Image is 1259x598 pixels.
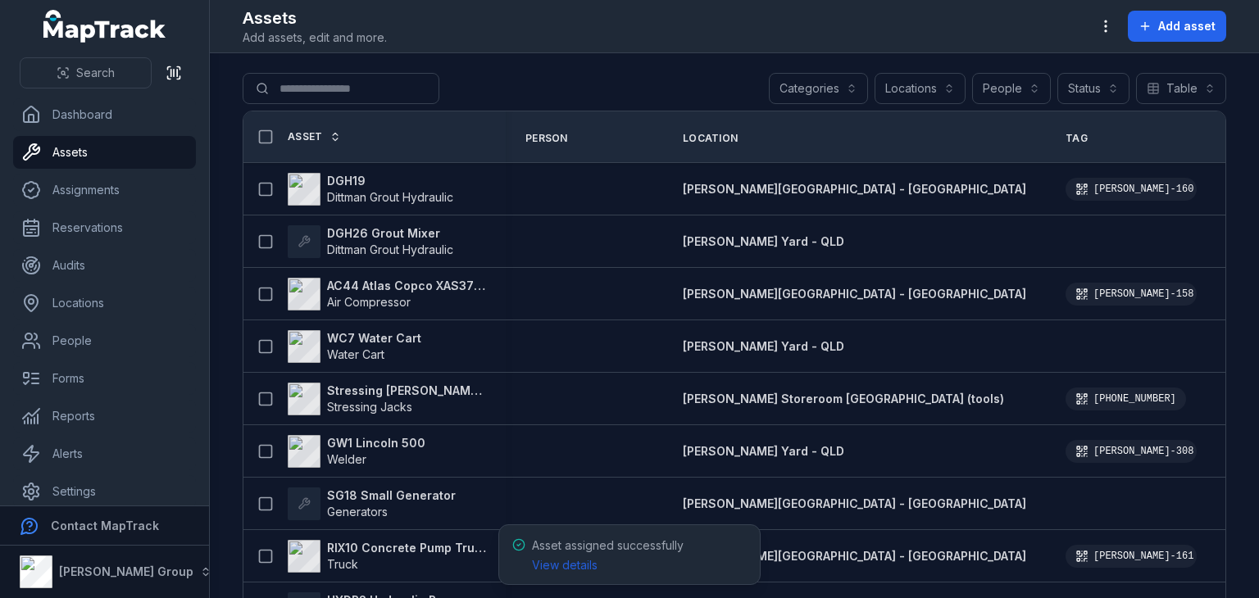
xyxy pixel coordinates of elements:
span: [PERSON_NAME] Storeroom [GEOGRAPHIC_DATA] (tools) [683,392,1004,405]
a: [PERSON_NAME][GEOGRAPHIC_DATA] - [GEOGRAPHIC_DATA] [683,181,1026,197]
span: [PERSON_NAME] Yard - QLD [683,234,844,248]
span: [PERSON_NAME] Yard - QLD [683,444,844,458]
a: Reports [13,400,196,433]
span: Stressing Jacks [327,400,412,414]
strong: AC44 Atlas Copco XAS375TA [327,278,486,294]
button: Table [1136,73,1226,104]
button: Search [20,57,152,88]
a: Asset [288,130,341,143]
div: [PERSON_NAME]-160 [1066,178,1197,201]
a: Audits [13,249,196,282]
a: WC7 Water CartWater Cart [288,330,421,363]
a: [PERSON_NAME] Yard - QLD [683,233,844,250]
a: Alerts [13,437,196,470]
a: MapTrack [43,10,166,43]
a: RIX10 Concrete Pump TruckTruck [288,540,486,573]
a: Settings [13,475,196,508]
strong: DGH19 [327,173,453,189]
span: Add asset [1158,18,1216,34]
span: [PERSON_NAME][GEOGRAPHIC_DATA] - [GEOGRAPHIC_DATA] [683,496,1026,510]
a: People [13,324,196,357]
a: DGH26 Grout MixerDittman Grout Hydraulic [288,225,453,258]
a: SG18 Small GeneratorGenerators [288,487,456,520]
a: Forms [13,362,196,395]
a: Assignments [13,174,196,206]
strong: [PERSON_NAME] Group [59,564,193,578]
a: GW1 Lincoln 500Welder [288,435,425,468]
span: Generators [327,505,388,519]
strong: Contact MapTrack [51,519,159,532]
span: [PERSON_NAME] Yard - QLD [683,339,844,353]
a: Locations [13,287,196,319]
a: AC44 Atlas Copco XAS375TAAir Compressor [288,278,486,310]
a: Dashboard [13,98,196,131]
strong: SG18 Small Generator [327,487,456,504]
div: [PERSON_NAME]-308 [1066,440,1197,463]
span: Asset [288,130,323,143]
a: View details [532,557,598,573]
button: People [972,73,1051,104]
button: Add asset [1128,11,1226,42]
a: Reservations [13,211,196,244]
h2: Assets [243,7,387,29]
span: Air Compressor [327,295,411,309]
a: [PERSON_NAME] Yard - QLD [683,338,844,355]
span: Water Cart [327,347,384,361]
strong: GW1 Lincoln 500 [327,435,425,451]
span: Welder [327,452,366,466]
span: Add assets, edit and more. [243,29,387,46]
button: Locations [875,73,966,104]
span: [PERSON_NAME][GEOGRAPHIC_DATA] - [GEOGRAPHIC_DATA] [683,287,1026,301]
a: [PERSON_NAME][GEOGRAPHIC_DATA] - [GEOGRAPHIC_DATA] [683,286,1026,302]
span: Search [76,65,115,81]
span: Asset assigned successfully [532,538,684,572]
a: DGH19Dittman Grout Hydraulic [288,173,453,206]
span: Tag [1066,132,1088,145]
button: Status [1057,73,1129,104]
div: [PERSON_NAME]-161 [1066,545,1197,568]
a: [PERSON_NAME] Yard - QLD [683,443,844,460]
strong: RIX10 Concrete Pump Truck [327,540,486,556]
span: Dittman Grout Hydraulic [327,190,453,204]
a: [PERSON_NAME] Storeroom [GEOGRAPHIC_DATA] (tools) [683,391,1004,407]
button: Categories [769,73,868,104]
span: Dittman Grout Hydraulic [327,242,453,256]
span: Person [525,132,568,145]
strong: DGH26 Grout Mixer [327,225,453,242]
span: Location [683,132,738,145]
a: Stressing [PERSON_NAME] 26-150tStressing Jacks [288,383,486,415]
a: [PERSON_NAME][GEOGRAPHIC_DATA] - [GEOGRAPHIC_DATA] [683,496,1026,512]
div: [PHONE_NUMBER] [1066,387,1186,410]
span: [PERSON_NAME][GEOGRAPHIC_DATA] - [GEOGRAPHIC_DATA] [683,549,1026,563]
a: Assets [13,136,196,169]
strong: WC7 Water Cart [327,330,421,347]
div: [PERSON_NAME]-158 [1066,283,1197,306]
strong: Stressing [PERSON_NAME] 26-150t [327,383,486,399]
span: Truck [327,557,358,571]
a: [PERSON_NAME][GEOGRAPHIC_DATA] - [GEOGRAPHIC_DATA] [683,548,1026,564]
span: [PERSON_NAME][GEOGRAPHIC_DATA] - [GEOGRAPHIC_DATA] [683,182,1026,196]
